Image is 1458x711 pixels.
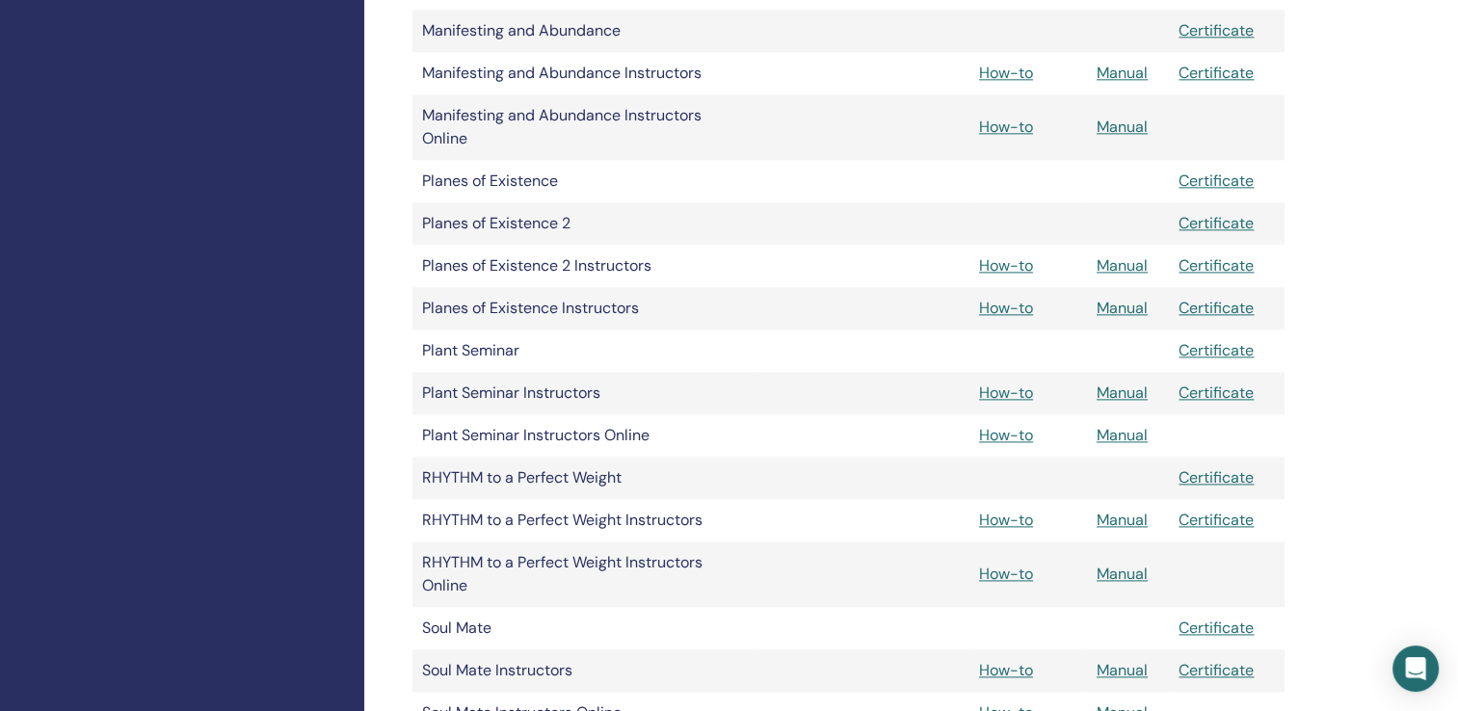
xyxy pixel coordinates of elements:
[412,10,759,52] td: Manifesting and Abundance
[412,52,759,94] td: Manifesting and Abundance Instructors
[1179,340,1254,360] a: Certificate
[979,117,1033,137] a: How-to
[1097,510,1148,530] a: Manual
[412,94,759,160] td: Manifesting and Abundance Instructors Online
[1179,298,1254,318] a: Certificate
[1097,298,1148,318] a: Manual
[979,298,1033,318] a: How-to
[979,510,1033,530] a: How-to
[1392,645,1439,692] div: Open Intercom Messenger
[412,414,759,457] td: Plant Seminar Instructors Online
[412,245,759,287] td: Planes of Existence 2 Instructors
[412,649,759,692] td: Soul Mate Instructors
[412,372,759,414] td: Plant Seminar Instructors
[412,541,759,607] td: RHYTHM to a Perfect Weight Instructors Online
[1179,510,1254,530] a: Certificate
[1179,213,1254,233] a: Certificate
[1179,171,1254,191] a: Certificate
[412,329,759,372] td: Plant Seminar
[1179,20,1254,40] a: Certificate
[1179,63,1254,83] a: Certificate
[412,607,759,649] td: Soul Mate
[979,255,1033,276] a: How-to
[1179,660,1254,680] a: Certificate
[1097,660,1148,680] a: Manual
[1097,117,1148,137] a: Manual
[979,564,1033,584] a: How-to
[1097,382,1148,403] a: Manual
[412,160,759,202] td: Planes of Existence
[1097,255,1148,276] a: Manual
[412,287,759,329] td: Planes of Existence Instructors
[1179,382,1254,403] a: Certificate
[412,202,759,245] td: Planes of Existence 2
[979,382,1033,403] a: How-to
[979,425,1033,445] a: How-to
[979,63,1033,83] a: How-to
[1097,564,1148,584] a: Manual
[412,457,759,499] td: RHYTHM to a Perfect Weight
[412,499,759,541] td: RHYTHM to a Perfect Weight Instructors
[1097,63,1148,83] a: Manual
[979,660,1033,680] a: How-to
[1097,425,1148,445] a: Manual
[1179,255,1254,276] a: Certificate
[1179,467,1254,487] a: Certificate
[1179,618,1254,638] a: Certificate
